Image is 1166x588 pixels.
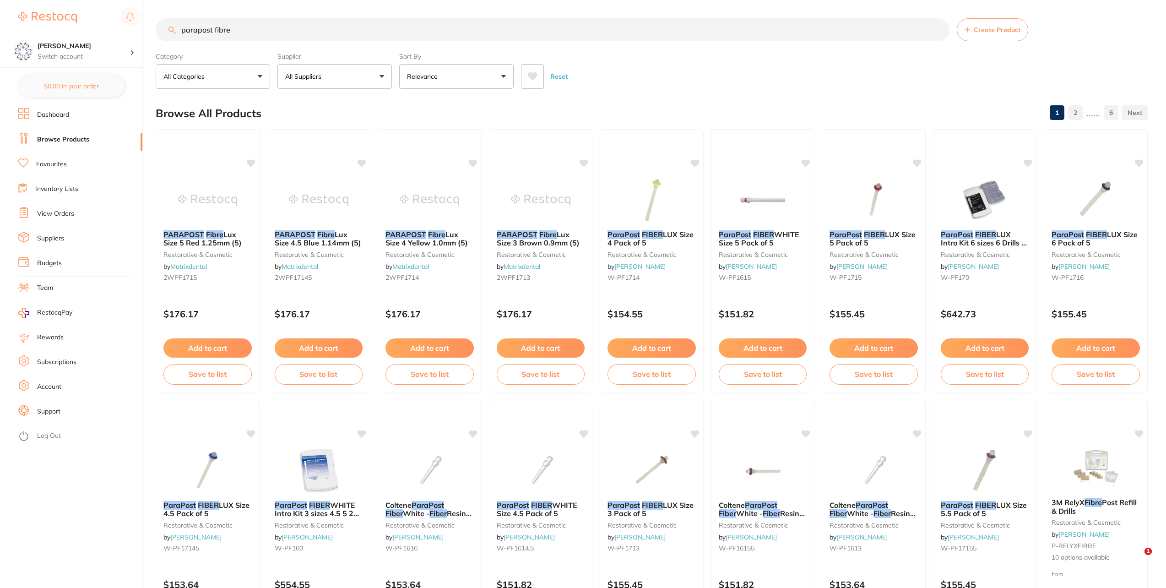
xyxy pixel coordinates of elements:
[1052,230,1140,247] b: ParaPost FIBER LUX Size 6 Pack of 5
[497,230,537,239] em: PARAPOST
[856,501,888,510] em: ParaPost
[941,230,1029,247] b: ParaPost FIBER LUX Intro Kit 6 sizes 6 Drills & Driver
[719,533,777,541] span: by
[844,177,904,223] img: ParaPost FIBER LUX Size 5 Pack of 5
[385,522,474,529] small: restorative & cosmetic
[497,230,580,247] span: Lux Size 3 Brown 0.9mm (5)
[607,309,696,319] p: $154.55
[37,358,76,367] a: Subscriptions
[400,448,459,494] img: Coltene ParaPost Fiber White - Fiber Resin Posts - Size 6, 5-Pack
[178,448,237,494] img: ParaPost FIBER LUX Size 4.5 Pack of 5
[719,522,807,529] small: restorative & cosmetic
[275,262,318,271] span: by
[719,230,799,247] span: WHITE Size 5 Pack of 5
[607,501,694,518] span: LUX Size 3 Pack of 5
[941,501,973,510] em: ParaPost
[1144,548,1152,555] span: 1
[385,230,468,247] span: Lux Size 4 Yellow 1.0mm (5)
[1066,177,1126,223] img: ParaPost FIBER LUX Size 6 Pack of 5
[282,533,333,541] a: [PERSON_NAME]
[198,501,219,510] em: FIBER
[733,177,792,223] img: ParaPost FIBER WHITE Size 5 Pack of 5
[163,364,252,384] button: Save to list
[830,522,918,529] small: restorative & cosmetic
[957,18,1028,41] button: Create Product
[206,230,223,239] em: Fibre
[941,522,1029,529] small: restorative & cosmetic
[844,448,904,494] img: Coltene ParaPost Fiber White - Fiber Resin Posts - Size 3, 5-Pack
[622,177,681,223] img: ParaPost FIBER LUX Size 4 Pack of 5
[1058,530,1110,539] a: [PERSON_NAME]
[607,533,666,541] span: by
[830,501,856,510] span: Coltene
[37,333,64,342] a: Rewards
[163,544,199,552] span: W-PF17145
[830,509,916,526] span: Resin Posts - Size 3, 5-Pack
[607,251,696,258] small: restorative & cosmetic
[18,308,72,318] a: RestocqPay
[504,262,540,271] a: Matrixdental
[275,533,333,541] span: by
[428,230,445,239] em: Fibre
[1126,548,1148,570] iframe: Intercom live chat
[163,72,208,81] p: All Categories
[275,501,363,518] b: ParaPost FIBER WHITE Intro Kit 3 sizes 4.5 5 2 sizes 5.5
[275,230,363,247] b: PARAPOST Fibre Lux Size 4.5 Blue 1.14mm (5)
[941,501,1029,518] b: ParaPost FIBER LUX Size 5.5 Pack of 5
[497,309,585,319] p: $176.17
[941,338,1029,358] button: Add to cart
[385,544,418,552] span: W-PF1616
[38,42,130,51] h4: Eumundi Dental
[163,338,252,358] button: Add to cart
[763,509,780,518] em: Fiber
[511,448,570,494] img: ParaPost FIBER WHITE Size 4.5 Pack of 5
[1052,230,1084,239] em: ParaPost
[1052,498,1140,515] b: 3M RelyX Fibre Post Refill & Drills
[170,533,222,541] a: [PERSON_NAME]
[830,338,918,358] button: Add to cart
[275,230,361,247] span: Lux Size 4.5 Blue 1.14mm (5)
[736,509,763,518] span: White -
[719,251,807,258] small: restorative & cosmetic
[163,501,249,518] span: LUX Size 4.5 Pack of 5
[941,544,976,552] span: W-PF17155
[830,273,862,282] span: W-PF1715
[289,448,348,494] img: ParaPost FIBER WHITE Intro Kit 3 sizes 4.5 5 2 sizes 5.5
[275,501,307,510] em: ParaPost
[14,42,33,60] img: Eumundi Dental
[607,364,696,384] button: Save to list
[497,364,585,384] button: Save to list
[1050,103,1064,122] a: 1
[275,230,315,239] em: PARAPOST
[275,544,303,552] span: W-PF160
[719,230,751,239] em: ParaPost
[37,259,62,268] a: Budgets
[1052,530,1110,539] span: by
[941,533,999,541] span: by
[719,338,807,358] button: Add to cart
[607,338,696,358] button: Add to cart
[275,309,363,319] p: $176.17
[385,262,429,271] span: by
[163,230,242,247] span: Lux Size 5 Red 1.25mm (5)
[1052,519,1140,526] small: restorative & cosmetic
[1052,542,1096,550] span: P-RELYXFIBRE
[385,230,474,247] b: PARAPOST Fibre Lux Size 4 Yellow 1.0mm (5)
[385,509,472,526] span: Resin Posts - Size 6, 5-Pack
[1052,364,1140,384] button: Save to list
[607,544,640,552] span: W-PF1713
[836,262,888,271] a: [PERSON_NAME]
[392,262,429,271] a: Matrixdental
[1052,230,1138,247] span: LUX Size 6 Pack of 5
[830,230,862,239] em: ParaPost
[622,448,681,494] img: ParaPost FIBER LUX Size 3 Pack of 5
[282,262,318,271] a: Matrixdental
[719,230,807,247] b: ParaPost FIBER WHITE Size 5 Pack of 5
[275,273,312,282] span: 2WPF17145
[1052,251,1140,258] small: restorative & cosmetic
[941,273,969,282] span: W-PF170
[429,509,447,518] em: Fiber
[1104,103,1118,122] a: 6
[719,501,807,518] b: Coltene ParaPost Fiber White - Fiber Resin Posts - Size 5.5, 5-Pack
[1052,338,1140,358] button: Add to cart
